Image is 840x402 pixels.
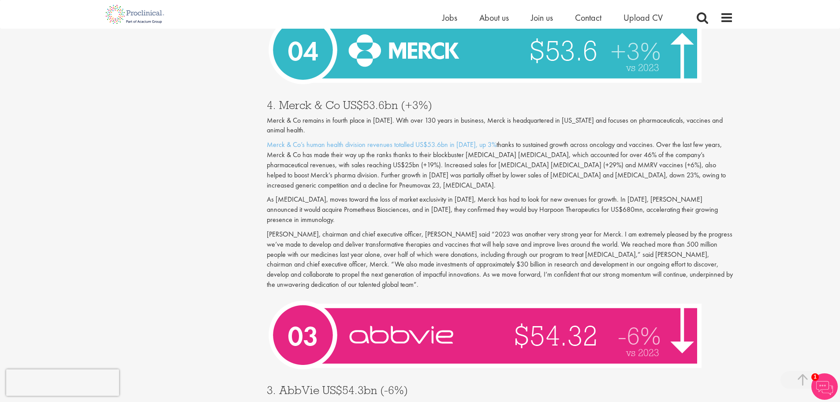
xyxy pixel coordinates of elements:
h3: 4. Merck & Co US$53.6bn (+3%) [267,99,733,111]
a: Merck & Co’s human health division revenues totalled US$53.6bn in [DATE], up 3% [267,140,497,149]
a: Jobs [442,12,457,23]
h3: 3. AbbVie US$54.3bn (-6%) [267,384,733,396]
a: Contact [575,12,601,23]
p: thanks to sustained growth across oncology and vaccines. Over the last few years, Merck & Co has ... [267,140,733,190]
img: Chatbot [811,373,838,400]
a: Upload CV [623,12,663,23]
p: As [MEDICAL_DATA], moves toward the loss of market exclusivity in [DATE], Merck has had to look f... [267,195,733,225]
span: 1 [811,373,819,381]
p: Merck & Co remains in fourth place in [DATE]. With over 130 years in business, Merck is headquart... [267,116,733,136]
a: About us [479,12,509,23]
p: [PERSON_NAME], chairman and chief executive officer, [PERSON_NAME] said “2023 was another very st... [267,229,733,290]
a: Join us [531,12,553,23]
iframe: reCAPTCHA [6,369,119,396]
